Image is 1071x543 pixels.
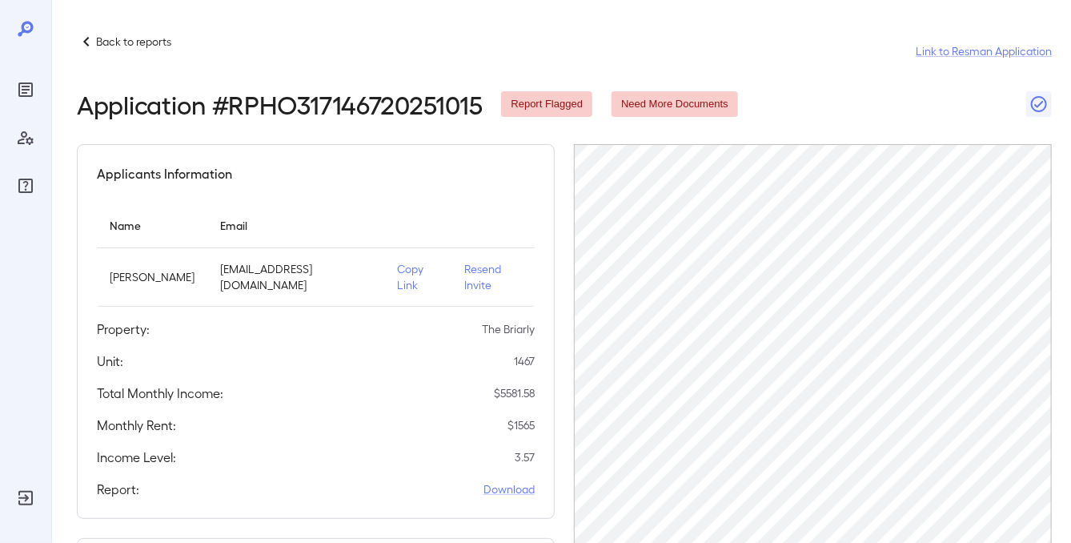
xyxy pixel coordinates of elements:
div: FAQ [13,173,38,199]
h5: Applicants Information [97,164,232,183]
th: Email [207,203,384,248]
h5: Total Monthly Income: [97,384,223,403]
h5: Monthly Rent: [97,416,176,435]
button: Close Report [1026,91,1052,117]
table: simple table [97,203,535,307]
p: [PERSON_NAME] [110,269,195,285]
span: Need More Documents [612,97,738,112]
h5: Report: [97,480,139,499]
p: 3.57 [515,449,535,465]
p: 1467 [514,353,535,369]
p: Back to reports [96,34,171,50]
div: Log Out [13,485,38,511]
p: The Briarly [482,321,535,337]
p: $ 1565 [507,417,535,433]
a: Download [483,481,535,497]
th: Name [97,203,207,248]
div: Reports [13,77,38,103]
h5: Property: [97,320,150,339]
span: Report Flagged [501,97,592,112]
a: Link to Resman Application [916,43,1052,59]
h5: Unit: [97,352,123,371]
div: Manage Users [13,125,38,151]
h2: Application # RPHO317146720251015 [77,90,482,119]
p: Copy Link [397,261,439,293]
p: [EMAIL_ADDRESS][DOMAIN_NAME] [220,261,371,293]
p: $ 5581.58 [494,385,535,401]
h5: Income Level: [97,448,176,467]
p: Resend Invite [465,261,522,293]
